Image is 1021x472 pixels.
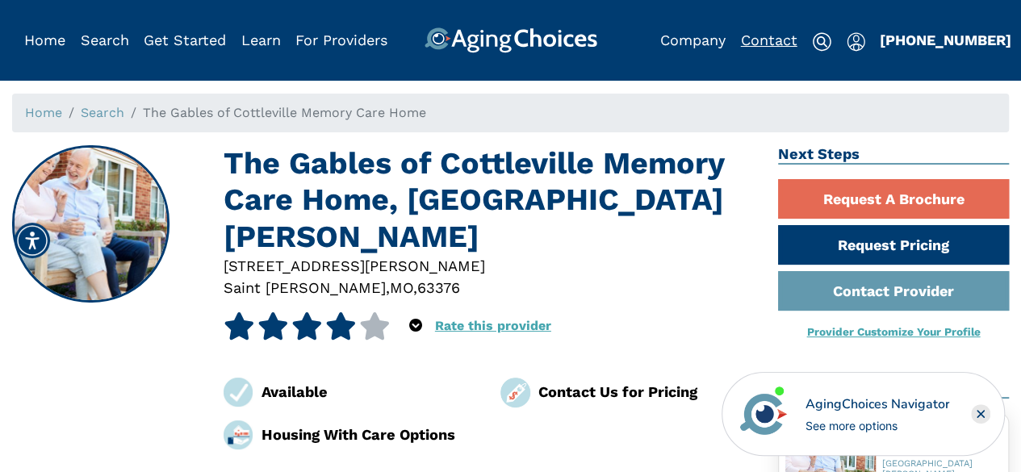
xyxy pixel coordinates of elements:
[390,279,413,296] span: MO
[435,318,551,333] a: Rate this provider
[778,225,1009,265] a: Request Pricing
[262,424,477,445] div: Housing With Care Options
[778,179,1009,219] a: Request A Brochure
[971,404,990,424] div: Close
[778,145,1009,165] h2: Next Steps
[24,31,65,48] a: Home
[295,31,387,48] a: For Providers
[413,279,417,296] span: ,
[81,105,124,120] a: Search
[25,105,62,120] a: Home
[386,279,390,296] span: ,
[81,31,129,48] a: Search
[812,32,831,52] img: search-icon.svg
[660,31,726,48] a: Company
[224,145,754,255] h1: The Gables of Cottleville Memory Care Home, [GEOGRAPHIC_DATA][PERSON_NAME]
[224,279,386,296] span: Saint [PERSON_NAME]
[15,223,50,258] div: Accessibility Menu
[241,31,281,48] a: Learn
[262,381,477,403] div: Available
[143,105,426,120] span: The Gables of Cottleville Memory Care Home
[806,325,980,338] a: Provider Customize Your Profile
[12,94,1009,132] nav: breadcrumb
[417,277,460,299] div: 63376
[538,381,754,403] div: Contact Us for Pricing
[847,32,865,52] img: user-icon.svg
[778,271,1009,311] a: Contact Provider
[224,255,754,277] div: [STREET_ADDRESS][PERSON_NAME]
[424,27,596,53] img: AgingChoices
[805,395,949,414] div: AgingChoices Navigator
[741,31,797,48] a: Contact
[805,417,949,434] div: See more options
[880,31,1011,48] a: [PHONE_NUMBER]
[847,27,865,53] div: Popover trigger
[81,27,129,53] div: Popover trigger
[409,312,422,340] div: Popover trigger
[144,31,226,48] a: Get Started
[736,386,791,441] img: avatar
[14,147,169,302] img: The Gables of Cottleville Memory Care Home, Saint Peters MO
